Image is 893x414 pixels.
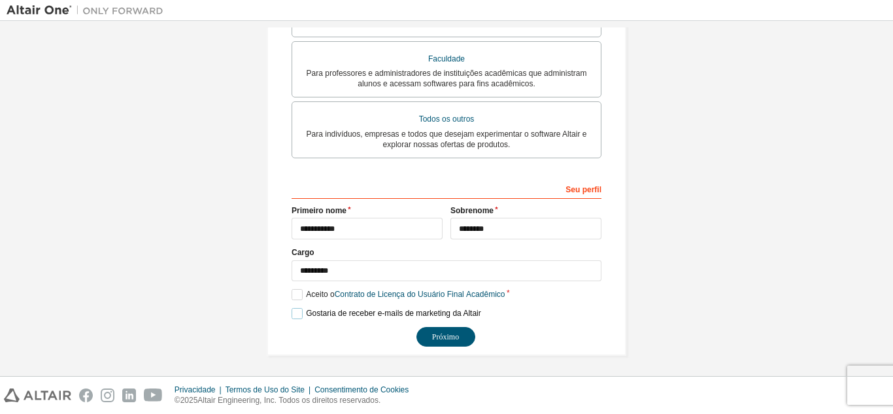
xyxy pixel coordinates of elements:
img: Altair Um [7,4,170,17]
font: Todos os outros [419,114,475,124]
font: Faculdade [428,54,465,63]
font: Gostaria de receber e-mails de marketing da Altair [306,309,480,318]
button: Próximo [416,327,475,347]
img: instagram.svg [101,388,114,402]
font: © [175,396,180,405]
img: facebook.svg [79,388,93,402]
img: altair_logo.svg [4,388,71,402]
font: Termos de Uso do Site [226,385,305,394]
font: Para professores e administradores de instituições acadêmicas que administram alunos e acessam so... [307,69,587,88]
font: Para indivíduos, empresas e todos que desejam experimentar o software Altair e explorar nossas of... [307,129,587,149]
img: youtube.svg [144,388,163,402]
font: Primeiro nome [292,206,346,215]
font: Altair Engineering, Inc. Todos os direitos reservados. [197,396,380,405]
font: Próximo [432,332,459,341]
font: Seu perfil [565,185,601,194]
font: Sobrenome [450,206,494,215]
font: Para alunos atualmente matriculados que desejam acessar o pacote gratuito Altair Student Edition ... [303,9,590,28]
font: Privacidade [175,385,216,394]
font: Consentimento de Cookies [314,385,409,394]
font: Contrato de Licença do Usuário Final [335,290,464,299]
img: linkedin.svg [122,388,136,402]
font: Aceito o [306,290,334,299]
font: Cargo [292,248,314,257]
font: 2025 [180,396,198,405]
font: Acadêmico [466,290,505,299]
